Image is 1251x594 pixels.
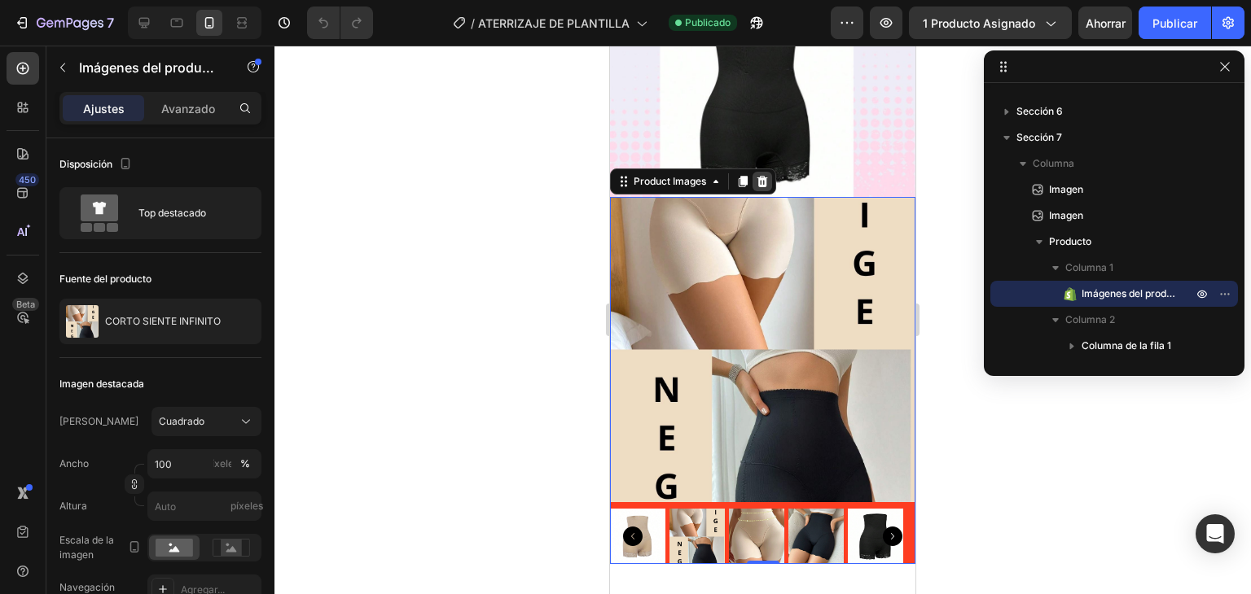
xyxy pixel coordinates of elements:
font: Escala de la imagen [59,534,114,561]
font: Navegación [59,581,115,593]
font: Top destacado [138,207,206,219]
button: píxeles [235,454,255,474]
font: Ajustes [83,102,125,116]
font: Imágenes del producto [79,59,222,76]
font: Sección 7 [1016,131,1062,143]
font: Columna 1 [1065,261,1113,273]
font: [PERSON_NAME] [59,415,138,427]
font: Avanzado [161,102,215,116]
font: Disposición [59,158,112,170]
font: % [240,457,250,470]
font: Imágenes del producto [1082,287,1187,299]
font: Sección 6 [1016,105,1063,117]
font: CORTO SIENTE INFINITO [105,315,221,327]
iframe: Área de diseño [610,46,915,594]
font: Publicar [1152,16,1197,30]
font: Columna 2 [1065,313,1115,325]
font: Columna de la fila 1 [1082,339,1171,352]
font: Imagen [1049,209,1083,221]
font: 1 producto asignado [923,16,1035,30]
font: 450 [19,174,36,186]
button: Cuadrado [151,407,261,436]
img: imagen de característica del producto [66,305,99,338]
button: Ahorrar [1078,7,1132,39]
button: 7 [7,7,121,39]
font: / [471,16,475,30]
button: Publicar [1139,7,1211,39]
font: ATERRIZAJE DE PLANTILLA [478,16,630,30]
p: Imágenes del producto [79,58,217,77]
div: Abrir Intercom Messenger [1196,514,1235,553]
font: píxeles [206,457,239,470]
font: píxeles [230,500,263,512]
font: 7 [107,15,114,31]
font: Imagen [1049,183,1083,195]
font: Imagen destacada [59,378,144,390]
font: Producto [1049,235,1091,247]
font: Ahorrar [1086,16,1126,30]
font: Ancho [59,457,89,470]
font: Publicado [685,16,731,28]
button: 1 producto asignado [909,7,1072,39]
div: Deshacer/Rehacer [307,7,373,39]
input: píxeles% [147,449,261,478]
font: Beta [16,299,35,310]
font: Columna [1033,157,1074,169]
button: % [213,454,232,474]
font: Altura [59,500,87,512]
font: Cuadrado [159,415,204,427]
font: Fuente del producto [59,273,151,285]
input: píxeles [147,491,261,521]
